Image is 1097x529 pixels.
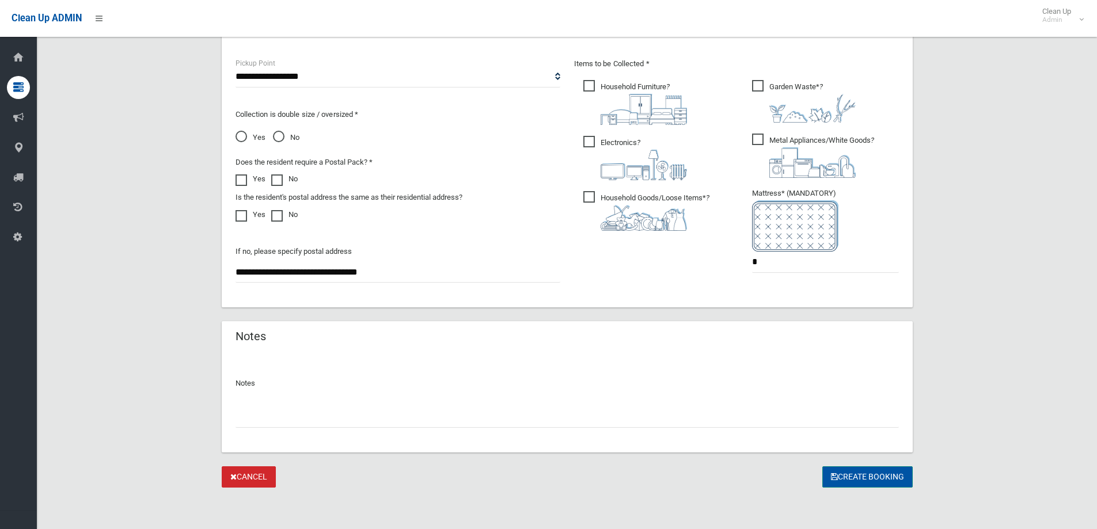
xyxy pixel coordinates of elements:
span: Garden Waste* [752,80,856,123]
span: Household Furniture [583,80,687,125]
i: ? [601,82,687,125]
img: 4fd8a5c772b2c999c83690221e5242e0.png [769,94,856,123]
img: e7408bece873d2c1783593a074e5cb2f.png [752,200,838,252]
span: No [273,131,299,144]
i: ? [601,138,687,180]
p: Items to be Collected * [574,57,899,71]
span: Clean Up ADMIN [12,13,82,24]
label: No [271,172,298,186]
label: No [271,208,298,222]
p: Notes [236,376,899,390]
label: Yes [236,172,265,186]
img: aa9efdbe659d29b613fca23ba79d85cb.png [601,94,687,125]
span: Yes [236,131,265,144]
button: Create Booking [822,466,913,488]
span: Household Goods/Loose Items* [583,191,709,231]
span: Mattress* (MANDATORY) [752,189,899,252]
header: Notes [222,325,280,348]
i: ? [769,136,874,178]
p: Collection is double size / oversized * [236,108,560,121]
a: Cancel [222,466,276,488]
img: b13cc3517677393f34c0a387616ef184.png [601,205,687,231]
img: 394712a680b73dbc3d2a6a3a7ffe5a07.png [601,150,687,180]
i: ? [769,82,856,123]
span: Electronics [583,136,687,180]
span: Clean Up [1037,7,1083,24]
label: Yes [236,208,265,222]
small: Admin [1042,16,1071,24]
img: 36c1b0289cb1767239cdd3de9e694f19.png [769,147,856,178]
label: Is the resident's postal address the same as their residential address? [236,191,462,204]
i: ? [601,193,709,231]
span: Metal Appliances/White Goods [752,134,874,178]
label: If no, please specify postal address [236,245,352,258]
label: Does the resident require a Postal Pack? * [236,155,373,169]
